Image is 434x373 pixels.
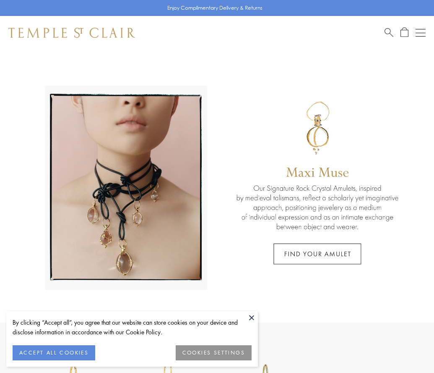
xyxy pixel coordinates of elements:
button: COOKIES SETTINGS [176,345,252,360]
a: Open Shopping Bag [400,27,408,38]
a: Search [385,27,393,38]
button: ACCEPT ALL COOKIES [13,345,95,360]
button: Open navigation [416,28,426,38]
img: Temple St. Clair [8,28,135,38]
div: By clicking “Accept all”, you agree that our website can store cookies on your device and disclos... [13,318,252,337]
p: Enjoy Complimentary Delivery & Returns [167,4,262,12]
